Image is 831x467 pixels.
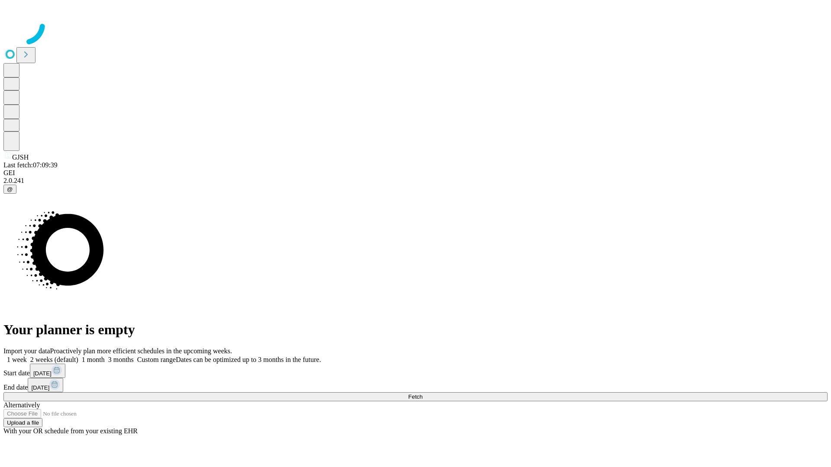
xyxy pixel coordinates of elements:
[3,177,828,185] div: 2.0.241
[3,427,138,435] span: With your OR schedule from your existing EHR
[3,378,828,392] div: End date
[7,356,27,363] span: 1 week
[3,364,828,378] div: Start date
[3,185,16,194] button: @
[50,347,232,355] span: Proactively plan more efficient schedules in the upcoming weeks.
[176,356,321,363] span: Dates can be optimized up to 3 months in the future.
[3,392,828,401] button: Fetch
[12,154,29,161] span: GJSH
[7,186,13,192] span: @
[33,370,52,377] span: [DATE]
[3,347,50,355] span: Import your data
[108,356,134,363] span: 3 months
[3,401,40,409] span: Alternatively
[3,418,42,427] button: Upload a file
[28,378,63,392] button: [DATE]
[3,169,828,177] div: GEI
[31,384,49,391] span: [DATE]
[408,393,422,400] span: Fetch
[3,322,828,338] h1: Your planner is empty
[137,356,176,363] span: Custom range
[82,356,105,363] span: 1 month
[3,161,58,169] span: Last fetch: 07:09:39
[30,364,65,378] button: [DATE]
[30,356,78,363] span: 2 weeks (default)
